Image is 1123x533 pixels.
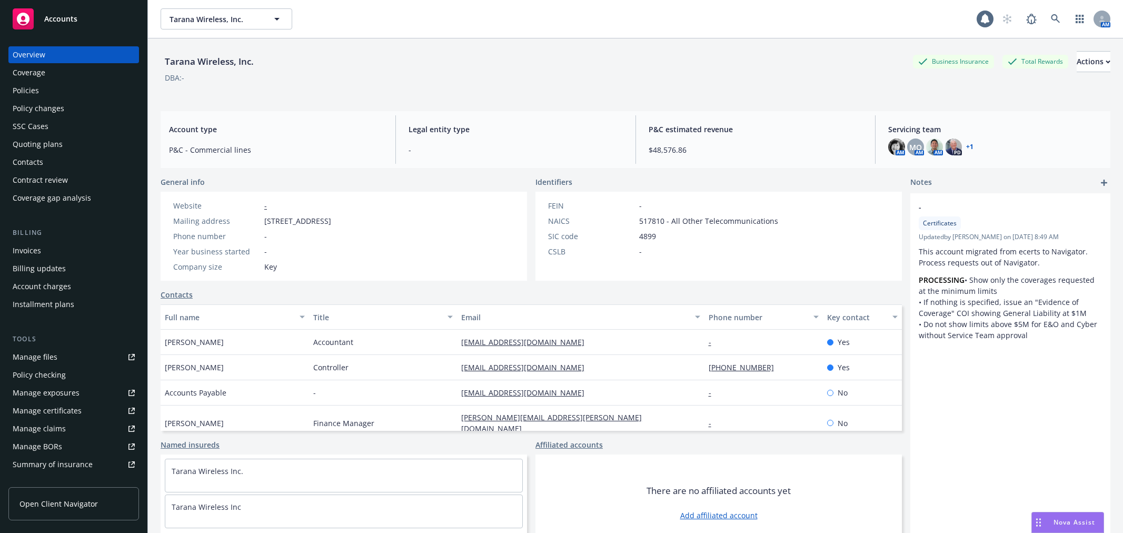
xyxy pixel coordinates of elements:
div: SSC Cases [13,118,48,135]
a: Affiliated accounts [535,439,603,450]
a: Policy changes [8,100,139,117]
a: Billing updates [8,260,139,277]
div: Coverage [13,64,45,81]
a: [EMAIL_ADDRESS][DOMAIN_NAME] [461,388,593,398]
div: Email [461,312,688,323]
span: Account type [169,124,383,135]
div: SIC code [548,231,635,242]
a: Coverage [8,64,139,81]
span: Nova Assist [1054,518,1095,527]
span: Notes [910,176,932,189]
a: Manage certificates [8,402,139,419]
button: Full name [161,304,309,330]
div: Policy changes [13,100,64,117]
div: Actions [1077,52,1110,72]
span: General info [161,176,205,187]
div: NAICS [548,215,635,226]
div: Full name [165,312,293,323]
a: Manage exposures [8,384,139,401]
a: Switch app [1069,8,1090,29]
div: Phone number [173,231,260,242]
a: Coverage gap analysis [8,190,139,206]
a: Quoting plans [8,136,139,153]
div: Billing [8,228,139,238]
div: DBA: - [165,72,184,83]
span: Accounts Payable [165,387,226,398]
button: Actions [1077,51,1110,72]
div: Manage certificates [13,402,82,419]
div: Policy checking [13,367,66,383]
div: Mailing address [173,215,260,226]
span: 517810 - All Other Telecommunications [639,215,778,226]
span: Controller [313,362,349,373]
a: Named insureds [161,439,220,450]
a: Search [1045,8,1066,29]
p: This account migrated from ecerts to Navigator. Process requests out of Navigator. [919,246,1102,268]
span: Yes [838,362,850,373]
p: • Show only the coverages requested at the minimum limits • If nothing is specified, issue an "Ev... [919,274,1102,341]
a: Contract review [8,172,139,189]
a: [EMAIL_ADDRESS][DOMAIN_NAME] [461,337,593,347]
div: Contract review [13,172,68,189]
span: Yes [838,337,850,348]
span: [PERSON_NAME] [165,362,224,373]
span: There are no affiliated accounts yet [647,485,791,497]
div: Drag to move [1032,512,1045,532]
span: Tarana Wireless, Inc. [170,14,261,25]
button: Key contact [823,304,902,330]
span: - [264,231,267,242]
a: [PERSON_NAME][EMAIL_ADDRESS][PERSON_NAME][DOMAIN_NAME] [461,412,642,433]
a: Policies [8,82,139,99]
div: Website [173,200,260,211]
span: Open Client Navigator [19,498,98,509]
div: Quoting plans [13,136,63,153]
div: Business Insurance [913,55,994,68]
span: P&C estimated revenue [649,124,862,135]
div: Coverage gap analysis [13,190,91,206]
span: Accountant [313,337,353,348]
div: Manage claims [13,420,66,437]
a: +1 [966,144,973,150]
div: Tarana Wireless, Inc. [161,55,258,68]
a: Invoices [8,242,139,259]
span: [PERSON_NAME] [165,418,224,429]
span: - [639,246,642,257]
span: P&C - Commercial lines [169,144,383,155]
a: Report a Bug [1021,8,1042,29]
span: Certificates [923,219,957,228]
span: 4899 [639,231,656,242]
a: add [1098,176,1110,189]
div: Installment plans [13,296,74,313]
a: Manage BORs [8,438,139,455]
span: Servicing team [888,124,1102,135]
a: Manage claims [8,420,139,437]
div: Manage BORs [13,438,62,455]
a: Installment plans [8,296,139,313]
button: Email [457,304,704,330]
span: Accounts [44,15,77,23]
div: Overview [13,46,45,63]
a: Tarana Wireless Inc [172,502,241,512]
a: - [709,388,720,398]
a: Add affiliated account [680,510,758,521]
a: [EMAIL_ADDRESS][DOMAIN_NAME] [461,362,593,372]
div: Contacts [13,154,43,171]
div: -CertificatesUpdatedby [PERSON_NAME] on [DATE] 8:49 AMThis account migrated from ecerts to Naviga... [910,193,1110,349]
span: [PERSON_NAME] [165,337,224,348]
button: Tarana Wireless, Inc. [161,8,292,29]
span: Finance Manager [313,418,374,429]
div: Policies [13,82,39,99]
div: Company size [173,261,260,272]
span: $48,576.86 [649,144,862,155]
div: Summary of insurance [13,456,93,473]
a: - [264,201,267,211]
span: Key [264,261,277,272]
span: - [919,202,1075,213]
a: SSC Cases [8,118,139,135]
button: Title [309,304,458,330]
a: - [709,418,720,428]
div: Year business started [173,246,260,257]
a: Contacts [8,154,139,171]
span: - [639,200,642,211]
